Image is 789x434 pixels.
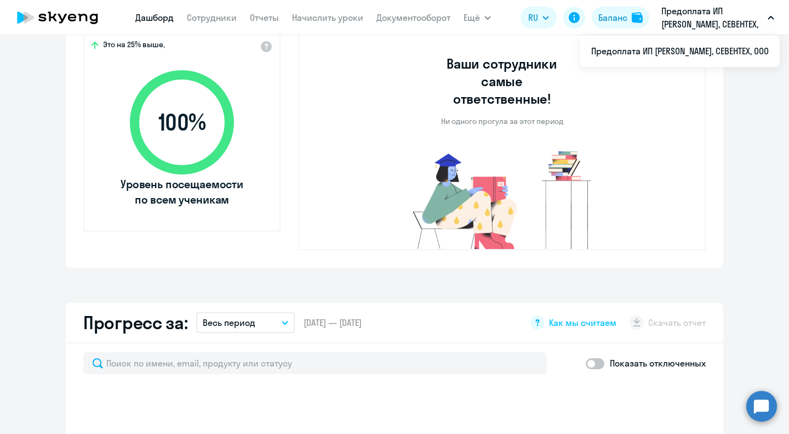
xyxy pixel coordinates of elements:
button: Ещё [464,7,491,29]
span: Как мы считаем [549,317,616,329]
p: Ни одного прогула за этот период [441,116,563,126]
span: 100 % [119,109,245,136]
a: Сотрудники [187,12,237,23]
a: Документооборот [376,12,450,23]
p: Предоплата ИП [PERSON_NAME], СЕВЕНТЕХ, ООО [661,4,763,31]
div: Баланс [598,11,627,24]
button: Балансbalance [592,7,649,29]
button: Предоплата ИП [PERSON_NAME], СЕВЕНТЕХ, ООО [656,4,780,31]
p: Показать отключенных [610,357,706,370]
img: no-truants [392,148,612,249]
a: Дашборд [135,12,174,23]
button: Весь период [196,312,295,333]
a: Начислить уроки [292,12,363,23]
button: RU [521,7,557,29]
span: Это на 25% выше, [103,40,165,53]
h2: Прогресс за: [83,312,187,334]
img: balance [632,12,643,23]
span: Уровень посещаемости по всем ученикам [119,177,245,207]
p: Весь период [203,316,255,329]
a: Отчеты [250,12,279,23]
h3: Ваши сотрудники самые ответственные! [432,55,573,108]
span: [DATE] — [DATE] [304,317,362,329]
span: Ещё [464,11,480,24]
input: Поиск по имени, email, продукту или статусу [83,352,547,374]
span: RU [528,11,538,24]
ul: Ещё [580,35,780,67]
